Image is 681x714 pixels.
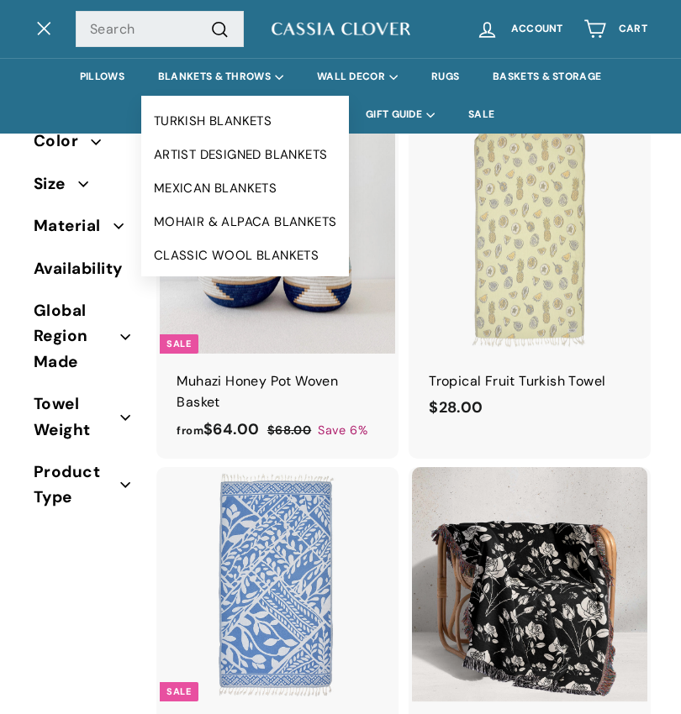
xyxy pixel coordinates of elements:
span: Global Region Made [34,298,120,375]
a: BASKETS & STORAGE [476,58,618,96]
button: Color [34,124,133,166]
div: Sale [160,682,198,701]
path: . [38,22,50,34]
input: Search [76,11,244,48]
a: Tropical Fruit Turkish Towel [412,118,647,437]
span: Color [34,129,91,154]
span: Save 6% [318,421,367,440]
button: Global Region Made [34,294,133,387]
a: Cart [573,4,657,54]
summary: GIFT GUIDE [349,96,451,134]
summary: BLANKETS & THROWS [141,58,300,96]
span: Account [511,24,563,34]
div: Sale [160,334,198,354]
span: Towel Weight [34,391,120,443]
div: Muhazi Honey Pot Woven Basket [177,370,378,413]
span: Size [34,171,78,197]
span: Availability [34,256,135,281]
div: Tropical Fruit Turkish Towel [429,370,631,392]
a: TURKISH BLANKETS [141,104,350,138]
a: ARTIST DESIGNED BLANKETS [141,138,350,171]
span: from [177,423,203,438]
a: Account [466,4,573,54]
button: Towel Weight [34,387,133,455]
path: . [38,23,50,35]
span: $64.00 [177,419,259,439]
span: Product Type [34,459,120,511]
span: Cart [619,24,647,34]
a: PILLOWS [63,58,141,96]
summary: WALL DECOR [300,58,414,96]
a: Sale Muhazi Honey Pot Woven Basket Save 6% [160,118,395,459]
button: Material [34,209,133,251]
a: MOHAIR & ALPACA BLANKETS [141,205,350,239]
button: Size [34,167,133,209]
button: Product Type [34,455,133,523]
span: Material [34,213,113,239]
span: $68.00 [267,423,311,438]
a: SALE [451,96,511,134]
button: Availability [34,252,133,294]
a: RUGS [414,58,476,96]
span: $28.00 [429,397,483,417]
a: CLASSIC WOOL BLANKETS [141,239,350,272]
a: MEXICAN BLANKETS [141,171,350,205]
